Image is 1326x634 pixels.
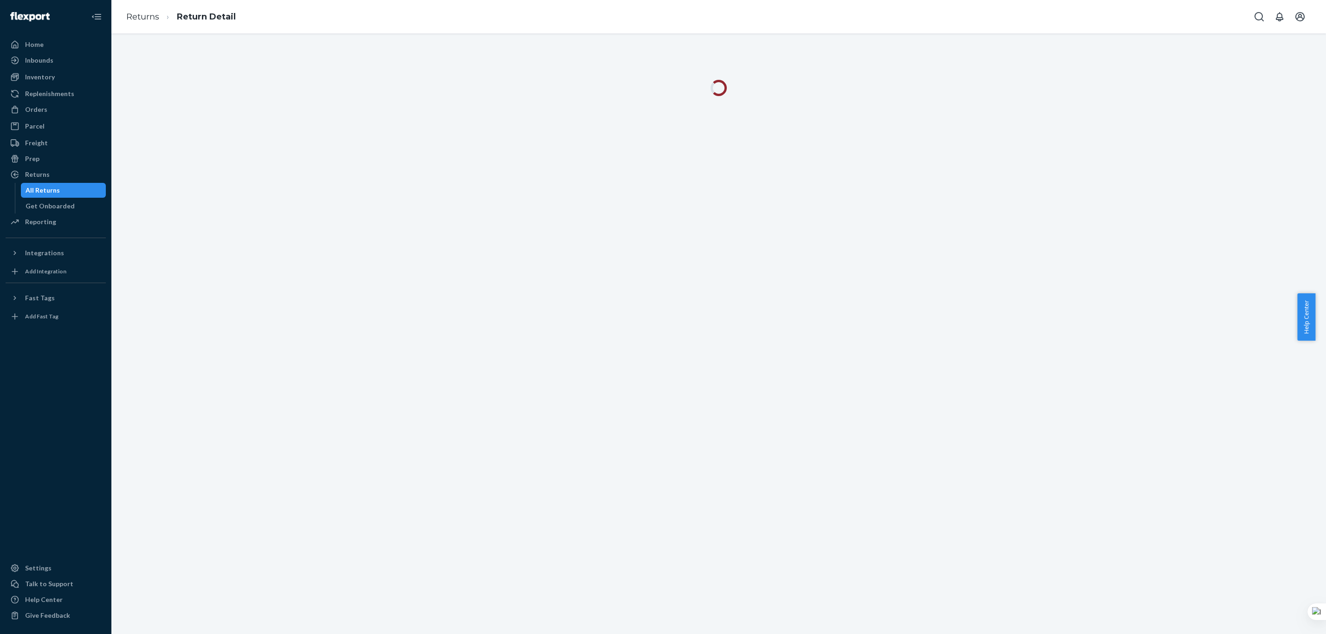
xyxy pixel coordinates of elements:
[6,37,106,52] a: Home
[25,72,55,82] div: Inventory
[6,576,106,591] button: Talk to Support
[21,183,106,198] a: All Returns
[6,291,106,305] button: Fast Tags
[25,579,73,589] div: Talk to Support
[6,70,106,84] a: Inventory
[6,102,106,117] a: Orders
[6,561,106,576] a: Settings
[6,246,106,260] button: Integrations
[21,199,106,213] a: Get Onboarded
[87,7,106,26] button: Close Navigation
[6,309,106,324] a: Add Fast Tag
[6,136,106,150] a: Freight
[1250,7,1268,26] button: Open Search Box
[25,89,74,98] div: Replenishments
[25,170,50,179] div: Returns
[25,154,39,163] div: Prep
[6,86,106,101] a: Replenishments
[25,293,55,303] div: Fast Tags
[25,105,47,114] div: Orders
[25,248,64,258] div: Integrations
[6,264,106,279] a: Add Integration
[6,151,106,166] a: Prep
[25,122,45,131] div: Parcel
[25,611,70,620] div: Give Feedback
[1291,7,1309,26] button: Open account menu
[25,563,52,573] div: Settings
[26,186,60,195] div: All Returns
[25,312,58,320] div: Add Fast Tag
[25,595,63,604] div: Help Center
[6,53,106,68] a: Inbounds
[10,12,50,21] img: Flexport logo
[177,12,236,22] a: Return Detail
[25,267,66,275] div: Add Integration
[25,138,48,148] div: Freight
[25,56,53,65] div: Inbounds
[6,167,106,182] a: Returns
[1270,7,1289,26] button: Open notifications
[6,119,106,134] a: Parcel
[25,217,56,226] div: Reporting
[126,12,159,22] a: Returns
[6,608,106,623] button: Give Feedback
[26,201,75,211] div: Get Onboarded
[1297,293,1315,341] button: Help Center
[119,3,243,31] ol: breadcrumbs
[6,592,106,607] a: Help Center
[6,214,106,229] a: Reporting
[25,40,44,49] div: Home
